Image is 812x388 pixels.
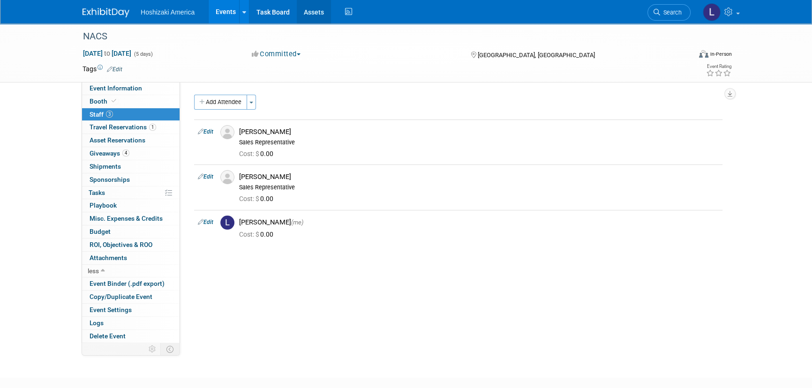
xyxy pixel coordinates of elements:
[90,123,156,131] span: Travel Reservations
[291,219,303,226] span: (me)
[239,139,719,146] div: Sales Representative
[141,8,195,16] span: Hoshizaki America
[90,228,111,235] span: Budget
[477,52,594,59] span: [GEOGRAPHIC_DATA], [GEOGRAPHIC_DATA]
[83,8,129,17] img: ExhibitDay
[198,173,213,180] a: Edit
[703,3,721,21] img: Lori Northeim
[239,195,277,202] span: 0.00
[635,49,732,63] div: Event Format
[239,172,719,181] div: [PERSON_NAME]
[239,184,719,191] div: Sales Representative
[82,330,180,343] a: Delete Event
[103,50,112,57] span: to
[133,51,153,57] span: (5 days)
[706,64,731,69] div: Event Rating
[88,267,99,275] span: less
[107,66,122,73] a: Edit
[198,219,213,225] a: Edit
[82,239,180,251] a: ROI, Objectives & ROO
[198,128,213,135] a: Edit
[220,216,234,230] img: L.jpg
[90,293,152,300] span: Copy/Duplicate Event
[239,218,719,227] div: [PERSON_NAME]
[106,111,113,118] span: 3
[90,319,104,327] span: Logs
[90,84,142,92] span: Event Information
[90,176,130,183] span: Sponsorships
[89,189,105,196] span: Tasks
[149,124,156,131] span: 1
[220,125,234,139] img: Associate-Profile-5.png
[82,291,180,303] a: Copy/Duplicate Event
[82,82,180,95] a: Event Information
[82,160,180,173] a: Shipments
[122,149,129,157] span: 4
[239,150,260,157] span: Cost: $
[248,49,304,59] button: Committed
[699,50,708,58] img: Format-Inperson.png
[82,95,180,108] a: Booth
[82,304,180,316] a: Event Settings
[660,9,682,16] span: Search
[710,51,732,58] div: In-Person
[90,97,118,105] span: Booth
[647,4,691,21] a: Search
[82,147,180,160] a: Giveaways4
[144,343,161,355] td: Personalize Event Tab Strip
[194,95,247,110] button: Add Attendee
[90,215,163,222] span: Misc. Expenses & Credits
[90,136,145,144] span: Asset Reservations
[82,265,180,277] a: less
[82,277,180,290] a: Event Binder (.pdf export)
[82,187,180,199] a: Tasks
[220,170,234,184] img: Associate-Profile-5.png
[239,231,260,238] span: Cost: $
[112,98,116,104] i: Booth reservation complete
[90,163,121,170] span: Shipments
[82,317,180,329] a: Logs
[82,199,180,212] a: Playbook
[90,254,127,261] span: Attachments
[82,121,180,134] a: Travel Reservations1
[83,49,132,58] span: [DATE] [DATE]
[90,306,132,313] span: Event Settings
[239,150,277,157] span: 0.00
[80,28,677,45] div: NACS
[83,64,122,74] td: Tags
[90,332,126,340] span: Delete Event
[239,195,260,202] span: Cost: $
[90,241,152,248] span: ROI, Objectives & ROO
[239,231,277,238] span: 0.00
[161,343,180,355] td: Toggle Event Tabs
[90,201,117,209] span: Playbook
[82,225,180,238] a: Budget
[90,149,129,157] span: Giveaways
[90,111,113,118] span: Staff
[82,134,180,147] a: Asset Reservations
[90,280,165,287] span: Event Binder (.pdf export)
[82,252,180,264] a: Attachments
[239,127,719,136] div: [PERSON_NAME]
[82,173,180,186] a: Sponsorships
[82,108,180,121] a: Staff3
[82,212,180,225] a: Misc. Expenses & Credits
